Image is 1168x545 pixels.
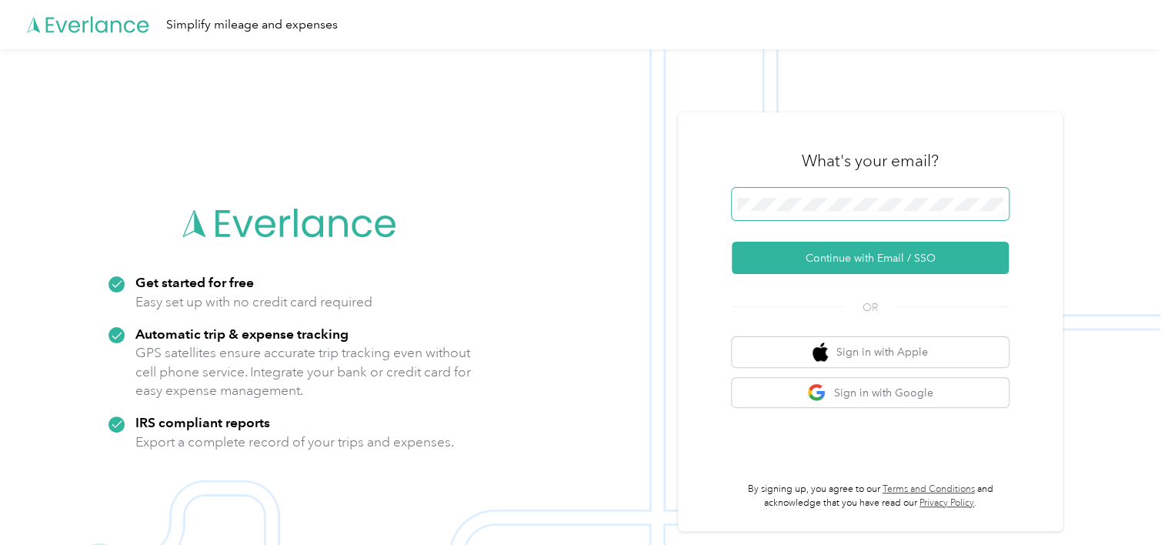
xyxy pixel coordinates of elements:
[135,293,372,312] p: Easy set up with no credit card required
[135,326,349,342] strong: Automatic trip & expense tracking
[135,414,270,430] strong: IRS compliant reports
[813,343,828,362] img: apple logo
[732,242,1009,274] button: Continue with Email / SSO
[883,483,975,495] a: Terms and Conditions
[802,150,939,172] h3: What's your email?
[135,274,254,290] strong: Get started for free
[919,497,974,509] a: Privacy Policy
[732,483,1009,510] p: By signing up, you agree to our and acknowledge that you have read our .
[843,299,897,316] span: OR
[135,343,472,400] p: GPS satellites ensure accurate trip tracking even without cell phone service. Integrate your bank...
[135,433,454,452] p: Export a complete record of your trips and expenses.
[807,383,826,403] img: google logo
[166,15,338,35] div: Simplify mileage and expenses
[732,378,1009,408] button: google logoSign in with Google
[732,337,1009,367] button: apple logoSign in with Apple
